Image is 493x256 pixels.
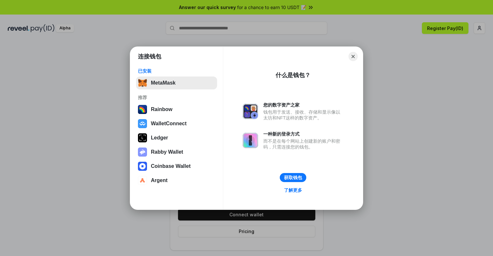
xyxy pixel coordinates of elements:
button: 获取钱包 [280,173,306,182]
img: svg+xml,%3Csvg%20xmlns%3D%22http%3A%2F%2Fwww.w3.org%2F2000%2Fsvg%22%20fill%3D%22none%22%20viewBox... [138,148,147,157]
a: 了解更多 [280,186,306,194]
div: 您的数字资产之家 [263,102,343,108]
div: 钱包用于发送、接收、存储和显示像以太坊和NFT这样的数字资产。 [263,109,343,121]
div: 什么是钱包？ [276,71,310,79]
div: Rabby Wallet [151,149,183,155]
button: Coinbase Wallet [136,160,217,173]
button: MetaMask [136,77,217,89]
div: Coinbase Wallet [151,163,191,169]
img: svg+xml,%3Csvg%20width%3D%2228%22%20height%3D%2228%22%20viewBox%3D%220%200%2028%2028%22%20fill%3D... [138,176,147,185]
img: svg+xml,%3Csvg%20width%3D%2228%22%20height%3D%2228%22%20viewBox%3D%220%200%2028%2028%22%20fill%3D... [138,119,147,128]
img: svg+xml,%3Csvg%20width%3D%2228%22%20height%3D%2228%22%20viewBox%3D%220%200%2028%2028%22%20fill%3D... [138,162,147,171]
div: WalletConnect [151,121,187,127]
button: WalletConnect [136,117,217,130]
div: Argent [151,178,168,183]
div: 一种新的登录方式 [263,131,343,137]
div: 推荐 [138,95,215,100]
button: Close [349,52,358,61]
div: Rainbow [151,107,173,112]
button: Argent [136,174,217,187]
button: Ledger [136,131,217,144]
img: svg+xml,%3Csvg%20fill%3D%22none%22%20height%3D%2233%22%20viewBox%3D%220%200%2035%2033%22%20width%... [138,78,147,87]
h1: 连接钱包 [138,53,161,60]
div: 而不是在每个网站上创建新的账户和密码，只需连接您的钱包。 [263,138,343,150]
div: 获取钱包 [284,175,302,180]
img: svg+xml,%3Csvg%20xmlns%3D%22http%3A%2F%2Fwww.w3.org%2F2000%2Fsvg%22%20fill%3D%22none%22%20viewBox... [243,133,258,148]
img: svg+xml,%3Csvg%20xmlns%3D%22http%3A%2F%2Fwww.w3.org%2F2000%2Fsvg%22%20fill%3D%22none%22%20viewBox... [243,104,258,119]
div: 已安装 [138,68,215,74]
div: MetaMask [151,80,175,86]
img: svg+xml,%3Csvg%20xmlns%3D%22http%3A%2F%2Fwww.w3.org%2F2000%2Fsvg%22%20width%3D%2228%22%20height%3... [138,133,147,142]
img: svg+xml,%3Csvg%20width%3D%22120%22%20height%3D%22120%22%20viewBox%3D%220%200%20120%20120%22%20fil... [138,105,147,114]
div: 了解更多 [284,187,302,193]
div: Ledger [151,135,168,141]
button: Rabby Wallet [136,146,217,159]
button: Rainbow [136,103,217,116]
